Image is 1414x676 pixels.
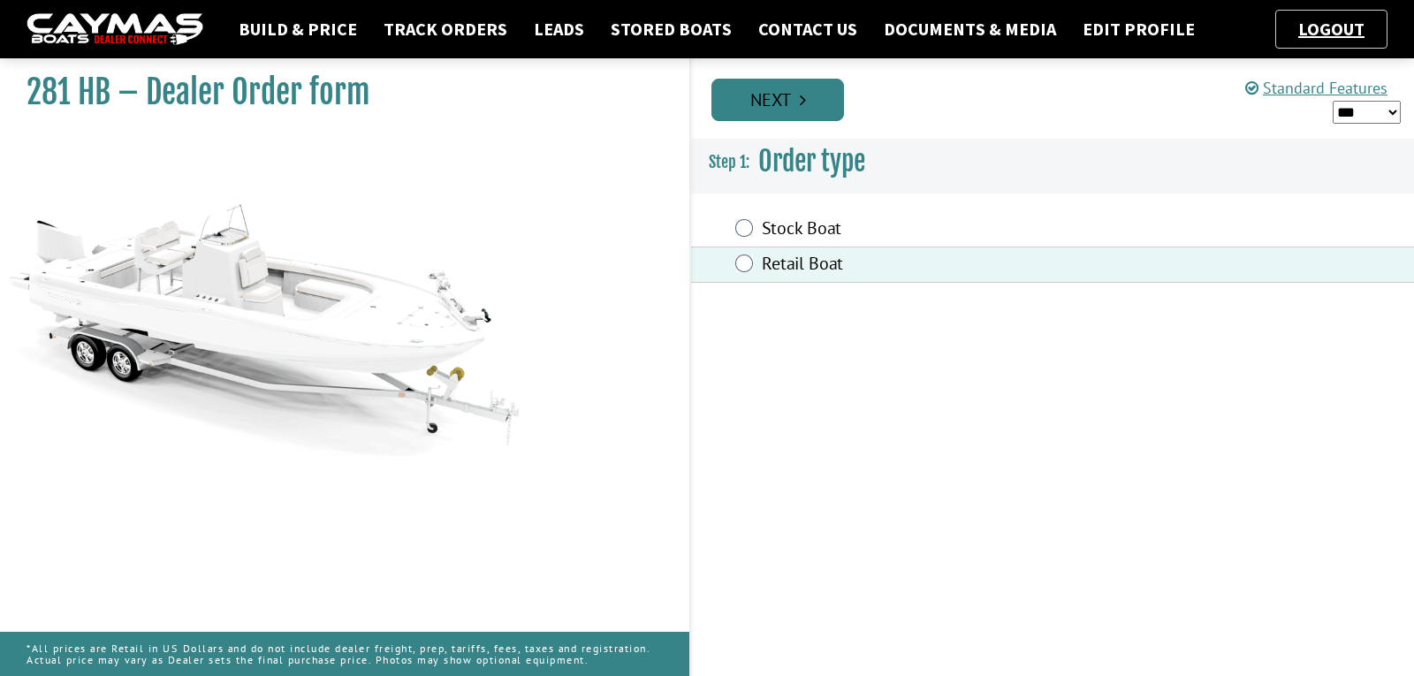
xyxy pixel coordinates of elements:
label: Retail Boat [762,253,1153,278]
a: Logout [1289,18,1373,40]
a: Edit Profile [1074,18,1204,41]
h1: 281 HB – Dealer Order form [27,72,645,112]
a: Build & Price [230,18,366,41]
img: caymas-dealer-connect-2ed40d3bc7270c1d8d7ffb4b79bf05adc795679939227970def78ec6f6c03838.gif [27,13,203,46]
p: *All prices are Retail in US Dollars and do not include dealer freight, prep, tariffs, fees, taxe... [27,634,663,674]
a: Next [711,79,844,121]
a: Track Orders [375,18,516,41]
a: Leads [525,18,593,41]
a: Stored Boats [602,18,741,41]
h3: Order type [691,129,1414,194]
ul: Pagination [707,76,1414,121]
label: Stock Boat [762,217,1153,243]
a: Contact Us [749,18,866,41]
a: Documents & Media [875,18,1065,41]
a: Standard Features [1245,78,1387,98]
